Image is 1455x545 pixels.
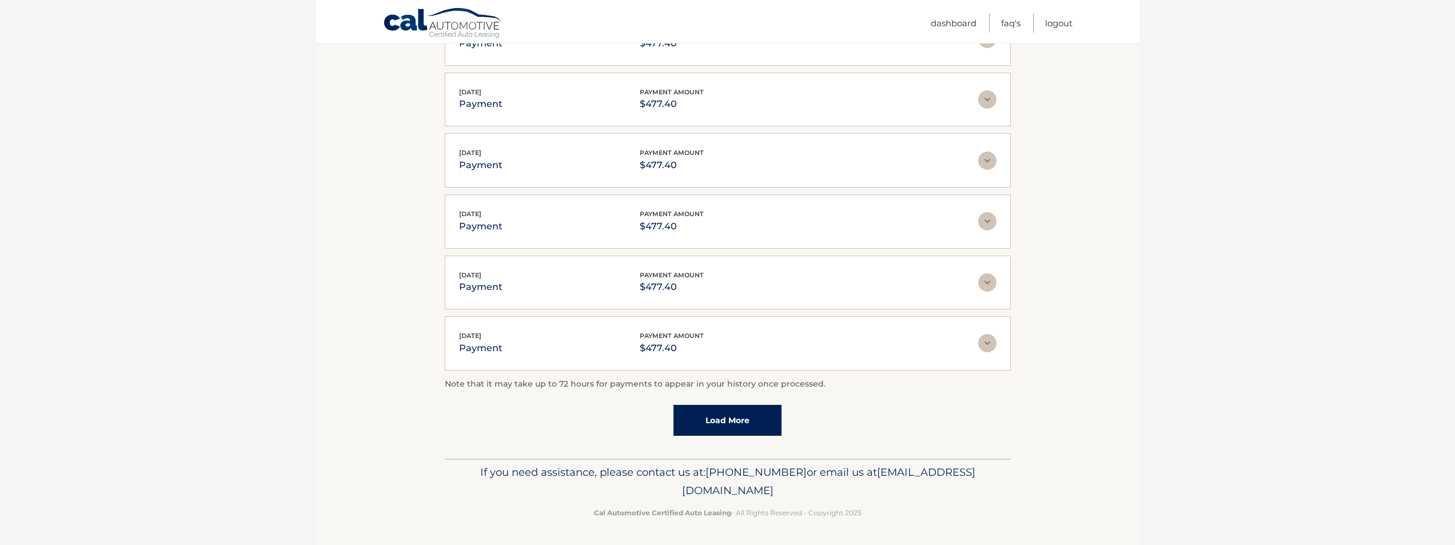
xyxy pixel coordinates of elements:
[640,279,704,295] p: $477.40
[931,14,976,33] a: Dashboard
[640,332,704,340] span: payment amount
[459,279,503,295] p: payment
[459,157,503,173] p: payment
[445,377,1011,391] p: Note that it may take up to 72 hours for payments to appear in your history once processed.
[459,332,481,340] span: [DATE]
[640,340,704,356] p: $477.40
[682,466,975,497] span: [EMAIL_ADDRESS][DOMAIN_NAME]
[459,96,503,112] p: payment
[459,210,481,218] span: [DATE]
[978,90,996,109] img: accordion-rest.svg
[452,463,1003,500] p: If you need assistance, please contact us at: or email us at
[594,508,731,517] strong: Cal Automotive Certified Auto Leasing
[640,157,704,173] p: $477.40
[459,218,503,234] p: payment
[978,334,996,352] img: accordion-rest.svg
[978,152,996,170] img: accordion-rest.svg
[978,273,996,292] img: accordion-rest.svg
[1045,14,1073,33] a: Logout
[640,210,704,218] span: payment amount
[1001,14,1021,33] a: FAQ's
[452,507,1003,519] p: - All Rights Reserved - Copyright 2025
[383,7,503,41] a: Cal Automotive
[673,405,782,436] a: Load More
[459,271,481,279] span: [DATE]
[640,218,704,234] p: $477.40
[640,271,704,279] span: payment amount
[640,149,704,157] span: payment amount
[705,466,807,479] span: [PHONE_NUMBER]
[459,149,481,157] span: [DATE]
[459,340,503,356] p: payment
[978,212,996,230] img: accordion-rest.svg
[640,96,704,112] p: $477.40
[640,88,704,96] span: payment amount
[459,88,481,96] span: [DATE]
